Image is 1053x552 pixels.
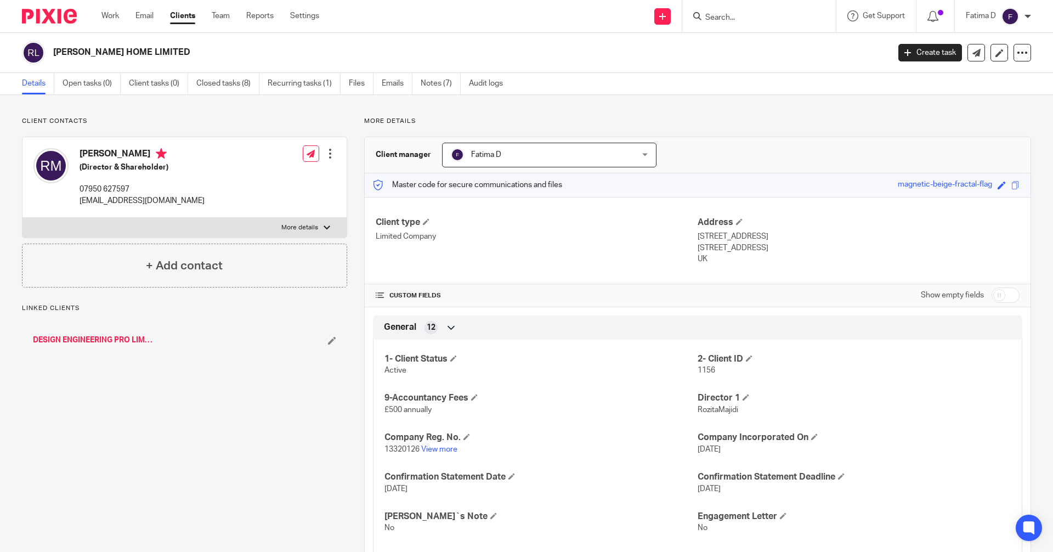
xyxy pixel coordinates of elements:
p: [STREET_ADDRESS] [698,243,1020,254]
p: Fatima D [966,10,996,21]
span: 13320126 [384,446,420,453]
p: [STREET_ADDRESS] [698,231,1020,242]
a: DESIGN ENGINEERING PRO LIMITED [33,335,154,346]
span: £500 annually [384,406,432,414]
h4: Address [698,217,1020,228]
p: More details [281,223,318,232]
span: RozitaMajidi [698,406,738,414]
span: No [698,524,707,532]
img: svg%3E [451,148,464,161]
label: Show empty fields [921,290,984,301]
a: Reports [246,10,274,21]
a: Audit logs [469,73,511,94]
p: More details [364,117,1031,126]
a: Settings [290,10,319,21]
img: svg%3E [22,41,45,64]
span: Get Support [863,12,905,20]
h4: Client type [376,217,698,228]
p: UK [698,254,1020,264]
h4: 2- Client ID [698,353,1011,365]
p: [EMAIL_ADDRESS][DOMAIN_NAME] [80,195,205,206]
h4: Confirmation Statement Deadline [698,471,1011,483]
img: Pixie [22,9,77,24]
p: Master code for secure communications and files [373,179,562,190]
i: Primary [156,148,167,159]
h3: Client manager [376,149,431,160]
p: Linked clients [22,304,347,313]
span: [DATE] [698,485,721,493]
span: Fatima D [471,151,501,159]
span: Active [384,367,406,374]
a: Recurring tasks (1) [268,73,341,94]
input: Search [704,13,803,23]
a: Closed tasks (8) [196,73,259,94]
span: General [384,322,416,333]
h2: [PERSON_NAME] HOME LIMITED [53,47,716,58]
h4: Confirmation Statement Date [384,471,698,483]
img: svg%3E [1001,8,1019,25]
a: Details [22,73,54,94]
h4: [PERSON_NAME] [80,148,205,162]
img: svg%3E [33,148,69,183]
h4: Company Incorporated On [698,432,1011,443]
div: magnetic-beige-fractal-flag [898,179,992,191]
a: Team [212,10,230,21]
a: Files [349,73,373,94]
a: Emails [382,73,412,94]
a: Email [135,10,154,21]
span: 12 [427,322,435,333]
span: [DATE] [384,485,407,493]
h5: (Director & Shareholder) [80,162,205,173]
span: No [384,524,394,532]
h4: 1- Client Status [384,353,698,365]
a: Clients [170,10,195,21]
h4: Director 1 [698,392,1011,404]
h4: Company Reg. No. [384,432,698,443]
h4: CUSTOM FIELDS [376,291,698,300]
h4: Engagement Letter [698,511,1011,522]
a: Client tasks (0) [129,73,188,94]
a: Create task [898,44,962,61]
a: Notes (7) [421,73,461,94]
h4: [PERSON_NAME]`s Note [384,511,698,522]
span: 1156 [698,367,715,374]
a: Open tasks (0) [63,73,121,94]
span: [DATE] [698,446,721,453]
a: Work [101,10,119,21]
p: Client contacts [22,117,347,126]
p: Limited Company [376,231,698,242]
h4: 9-Accountancy Fees [384,392,698,404]
a: View more [421,446,457,453]
h4: + Add contact [146,257,223,274]
p: 07950 627597 [80,184,205,195]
